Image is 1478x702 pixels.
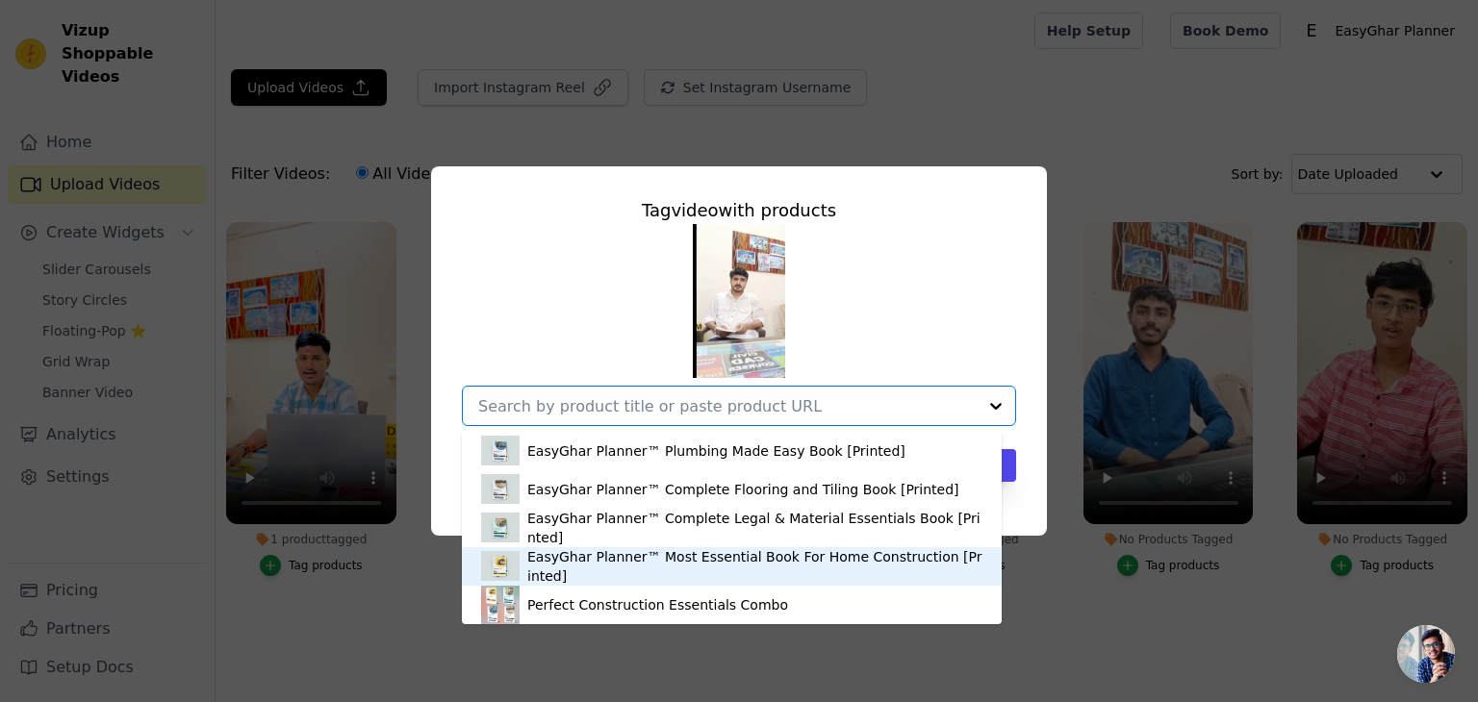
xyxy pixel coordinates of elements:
[527,547,982,586] div: EasyGhar Planner™ Most Essential Book For Home Construction [Printed]
[693,224,785,378] img: tn-60eb057aed2046ae810ab211321783be.png
[527,480,959,499] div: EasyGhar Planner™ Complete Flooring and Tiling Book [Printed]
[527,441,905,461] div: EasyGhar Planner™ Plumbing Made Easy Book [Printed]
[527,509,982,547] div: EasyGhar Planner™ Complete Legal & Material Essentials Book [Printed]
[481,432,520,470] img: product thumbnail
[481,509,520,547] img: product thumbnail
[462,197,1016,224] div: Tag video with products
[481,586,520,624] img: product thumbnail
[481,547,520,586] img: product thumbnail
[527,595,788,614] div: Perfect Construction Essentials Combo
[478,397,977,415] input: Search by product title or paste product URL
[1397,625,1455,683] a: Open chat
[481,470,520,509] img: product thumbnail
